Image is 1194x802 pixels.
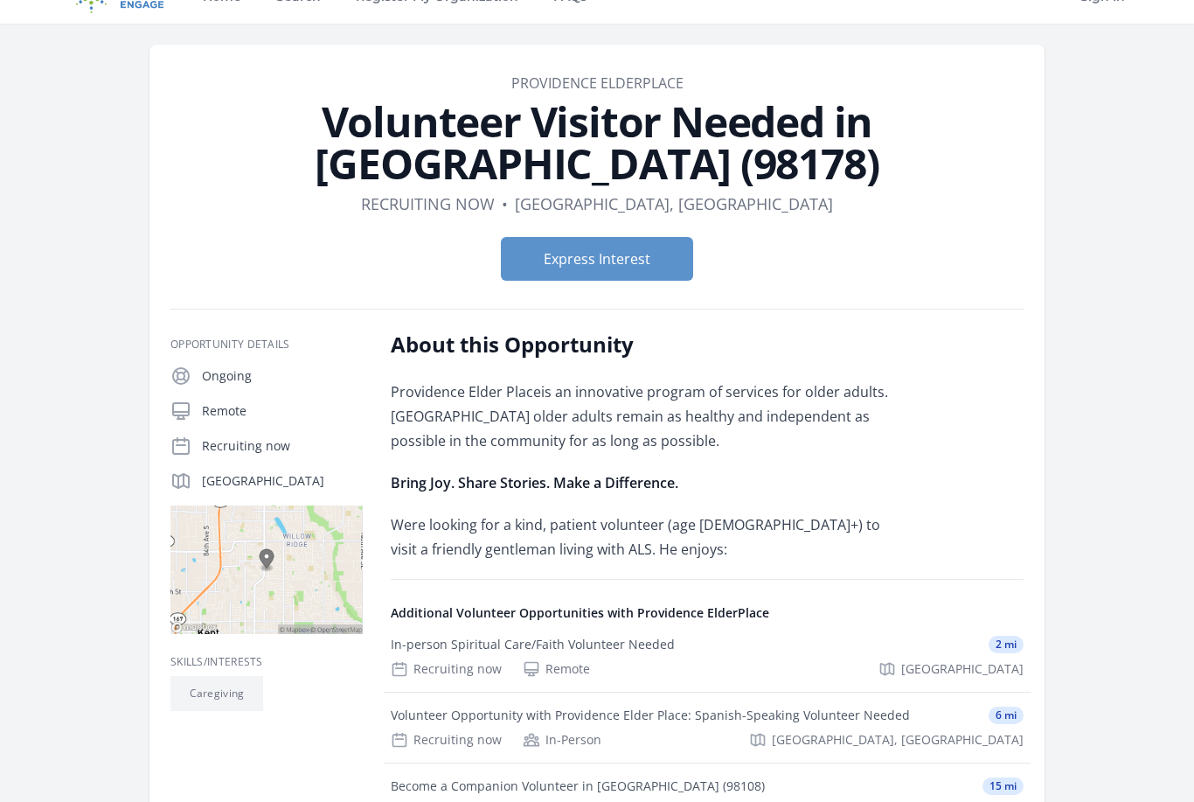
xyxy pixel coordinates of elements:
[391,661,502,679] div: Recruiting now
[202,438,363,456] p: Recruiting now
[989,708,1024,725] span: 6 mi
[361,192,495,217] dd: Recruiting now
[384,623,1031,693] a: In-person Spiritual Care/Faith Volunteer Needed 2 mi Recruiting now Remote [GEOGRAPHIC_DATA]
[391,516,880,560] span: Were looking for a kind, patient volunteer (age [DEMOGRAPHIC_DATA]+) to visit a friendly gentlema...
[501,238,693,282] button: Express Interest
[515,192,833,217] dd: [GEOGRAPHIC_DATA], [GEOGRAPHIC_DATA]
[391,778,765,796] div: Become a Companion Volunteer in [GEOGRAPHIC_DATA] (98108)
[391,474,678,493] span: Bring Joy. Share Stories. Make a Difference.
[502,192,508,217] div: •
[170,506,363,635] img: Map
[391,637,675,654] div: In-person Spiritual Care/Faith Volunteer Needed
[523,732,601,750] div: In-Person
[523,661,590,679] div: Remote
[989,637,1024,654] span: 2 mi
[170,677,263,712] li: Caregiving
[202,473,363,491] p: [GEOGRAPHIC_DATA]
[511,74,684,94] a: Providence ElderPlace
[202,403,363,421] p: Remote
[772,732,1024,750] span: [GEOGRAPHIC_DATA], [GEOGRAPHIC_DATA]
[384,694,1031,764] a: Volunteer Opportunity with Providence Elder Place: Spanish-Speaking Volunteer Needed 6 mi Recruit...
[202,368,363,386] p: Ongoing
[391,732,502,750] div: Recruiting now
[391,331,902,359] h2: About this Opportunity
[170,656,363,670] h3: Skills/Interests
[901,661,1024,679] span: [GEOGRAPHIC_DATA]
[391,605,1024,623] h4: Additional Volunteer Opportunities with Providence ElderPlace
[391,380,902,454] p: Providence Elder Placeis an innovative program of services for older adults. [GEOGRAPHIC_DATA] ol...
[391,708,910,725] div: Volunteer Opportunity with Providence Elder Place: Spanish-Speaking Volunteer Needed
[170,338,363,352] h3: Opportunity Details
[170,101,1024,185] h1: Volunteer Visitor Needed in [GEOGRAPHIC_DATA] (98178)
[982,778,1024,796] span: 15 mi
